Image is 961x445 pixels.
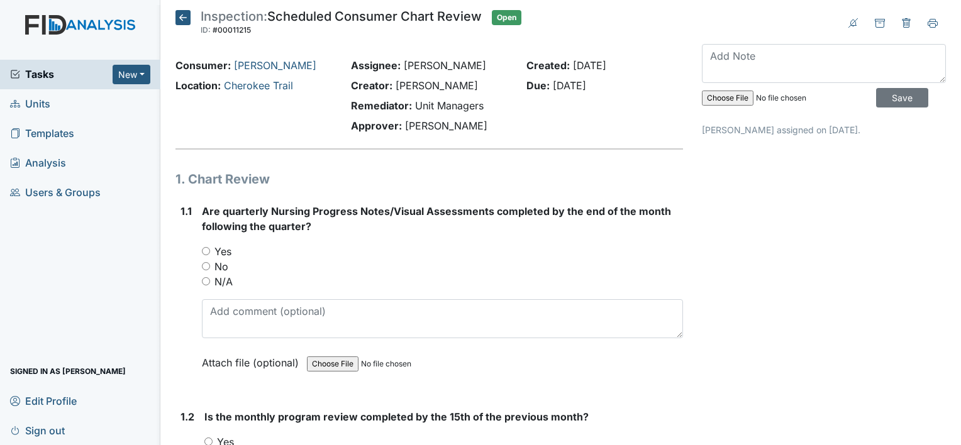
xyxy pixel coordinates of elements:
[351,79,392,92] strong: Creator:
[396,79,478,92] span: [PERSON_NAME]
[181,409,194,424] label: 1.2
[113,65,150,84] button: New
[10,67,113,82] a: Tasks
[10,124,74,143] span: Templates
[876,88,928,107] input: Save
[351,99,412,112] strong: Remediator:
[10,420,65,440] span: Sign out
[10,153,66,173] span: Analysis
[10,94,50,114] span: Units
[224,79,293,92] a: Cherokee Trail
[213,25,251,35] span: #00011215
[10,391,77,410] span: Edit Profile
[202,262,210,270] input: No
[202,277,210,285] input: N/A
[214,259,228,274] label: No
[201,25,211,35] span: ID:
[553,79,586,92] span: [DATE]
[175,79,221,92] strong: Location:
[214,244,231,259] label: Yes
[351,59,401,72] strong: Assignee:
[175,170,683,189] h1: 1. Chart Review
[214,274,233,289] label: N/A
[10,361,126,381] span: Signed in as [PERSON_NAME]
[202,205,671,233] span: Are quarterly Nursing Progress Notes/Visual Assessments completed by the end of the month followi...
[573,59,606,72] span: [DATE]
[526,59,570,72] strong: Created:
[202,348,304,370] label: Attach file (optional)
[234,59,316,72] a: [PERSON_NAME]
[492,10,521,25] span: Open
[405,119,487,132] span: [PERSON_NAME]
[175,59,231,72] strong: Consumer:
[404,59,486,72] span: [PERSON_NAME]
[201,9,267,24] span: Inspection:
[702,123,946,136] p: [PERSON_NAME] assigned on [DATE].
[526,79,550,92] strong: Due:
[10,183,101,202] span: Users & Groups
[202,247,210,255] input: Yes
[415,99,484,112] span: Unit Managers
[351,119,402,132] strong: Approver:
[204,410,589,423] span: Is the monthly program review completed by the 15th of the previous month?
[201,10,482,38] div: Scheduled Consumer Chart Review
[181,204,192,219] label: 1.1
